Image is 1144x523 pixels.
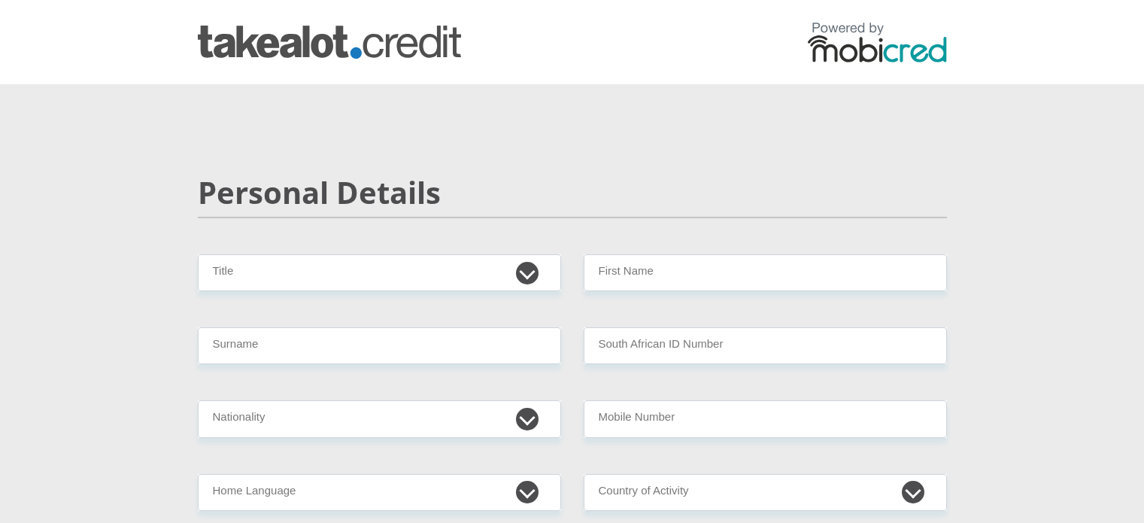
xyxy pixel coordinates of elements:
img: takealot_credit logo [198,26,461,59]
input: ID Number [584,327,947,364]
h2: Personal Details [198,175,947,211]
input: Surname [198,327,561,364]
img: powered by mobicred logo [808,22,947,62]
input: Contact Number [584,400,947,437]
input: First Name [584,254,947,291]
